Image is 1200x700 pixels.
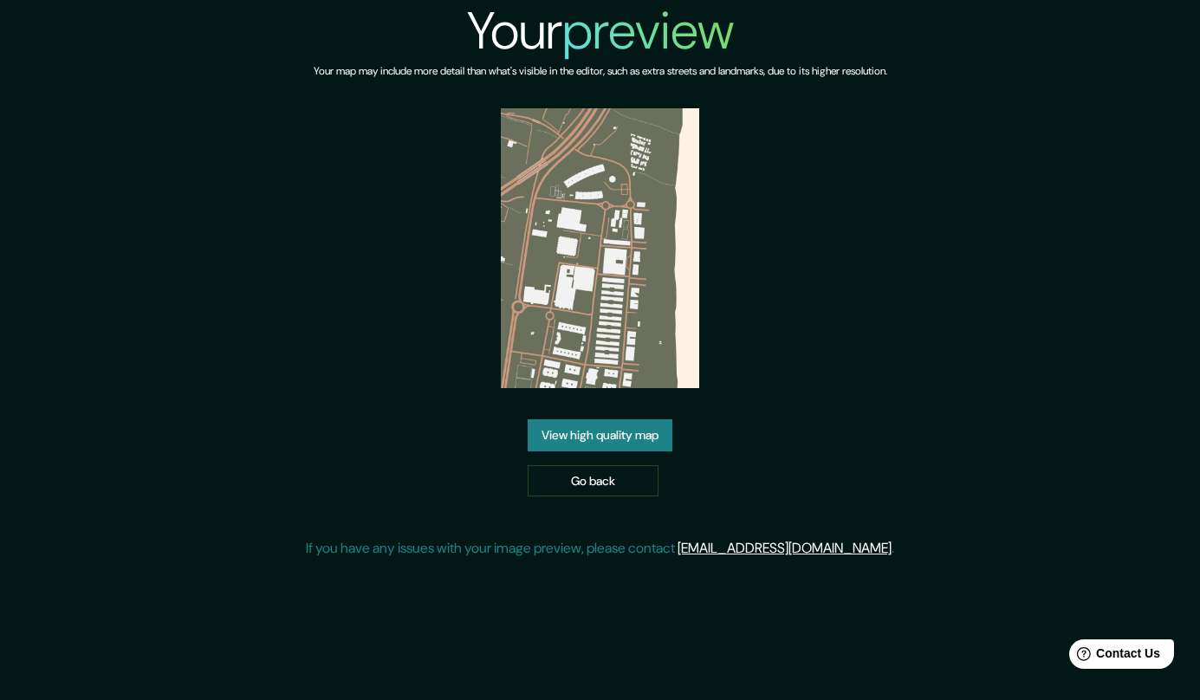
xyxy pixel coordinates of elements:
a: [EMAIL_ADDRESS][DOMAIN_NAME] [678,539,892,557]
a: Go back [528,465,658,497]
h6: Your map may include more detail than what's visible in the editor, such as extra streets and lan... [314,62,887,81]
p: If you have any issues with your image preview, please contact . [306,538,894,559]
img: created-map-preview [501,108,699,388]
iframe: Help widget launcher [1046,632,1181,681]
a: View high quality map [528,419,672,451]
